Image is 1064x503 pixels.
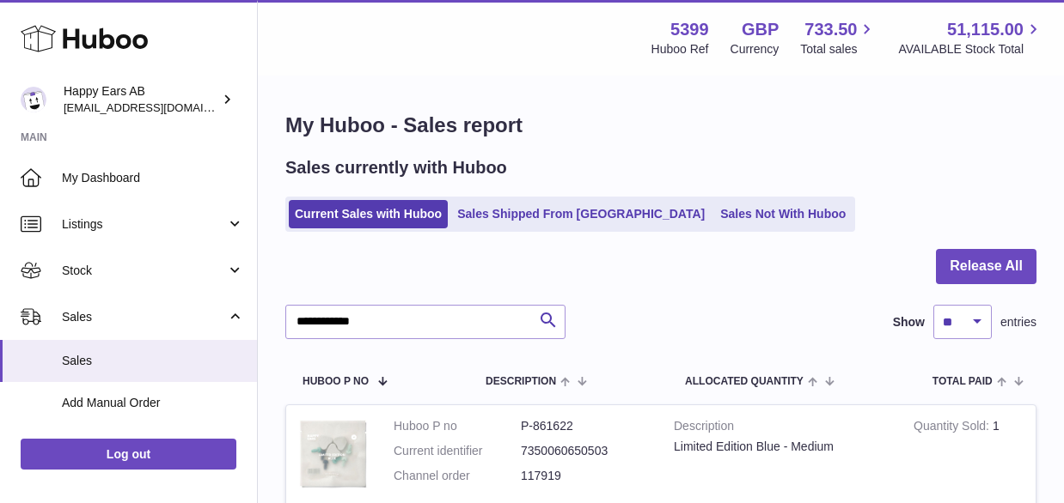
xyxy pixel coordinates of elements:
[893,314,925,330] label: Show
[521,443,648,459] dd: 7350060650503
[285,156,507,179] h2: Sales currently with Huboo
[62,309,226,325] span: Sales
[804,18,857,41] span: 733.50
[685,376,804,387] span: ALLOCATED Quantity
[898,18,1043,58] a: 51,115.00 AVAILABLE Stock Total
[933,376,993,387] span: Total paid
[62,395,244,411] span: Add Manual Order
[800,18,877,58] a: 733.50 Total sales
[303,376,369,387] span: Huboo P no
[21,439,236,470] a: Log out
[1000,314,1036,330] span: entries
[947,18,1024,41] span: 51,115.00
[394,468,521,484] dt: Channel order
[674,439,888,455] div: Limited Edition Blue - Medium
[674,418,888,439] strong: Description
[742,18,779,41] strong: GBP
[394,443,521,459] dt: Current identifier
[289,200,448,228] a: Current Sales with Huboo
[936,249,1036,284] button: Release All
[898,41,1043,58] span: AVAILABLE Stock Total
[800,41,877,58] span: Total sales
[451,200,711,228] a: Sales Shipped From [GEOGRAPHIC_DATA]
[64,83,218,116] div: Happy Ears AB
[521,418,648,434] dd: P-861622
[62,170,244,186] span: My Dashboard
[21,87,46,112] img: 3pl@happyearsearplugs.com
[62,263,226,279] span: Stock
[64,100,253,114] span: [EMAIL_ADDRESS][DOMAIN_NAME]
[486,376,556,387] span: Description
[285,112,1036,139] h1: My Huboo - Sales report
[670,18,709,41] strong: 5399
[714,200,852,228] a: Sales Not With Huboo
[521,468,648,484] dd: 117919
[914,419,993,437] strong: Quantity Sold
[299,418,368,489] img: 53991712580499.png
[651,41,709,58] div: Huboo Ref
[731,41,780,58] div: Currency
[62,353,244,369] span: Sales
[62,216,226,233] span: Listings
[394,418,521,434] dt: Huboo P no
